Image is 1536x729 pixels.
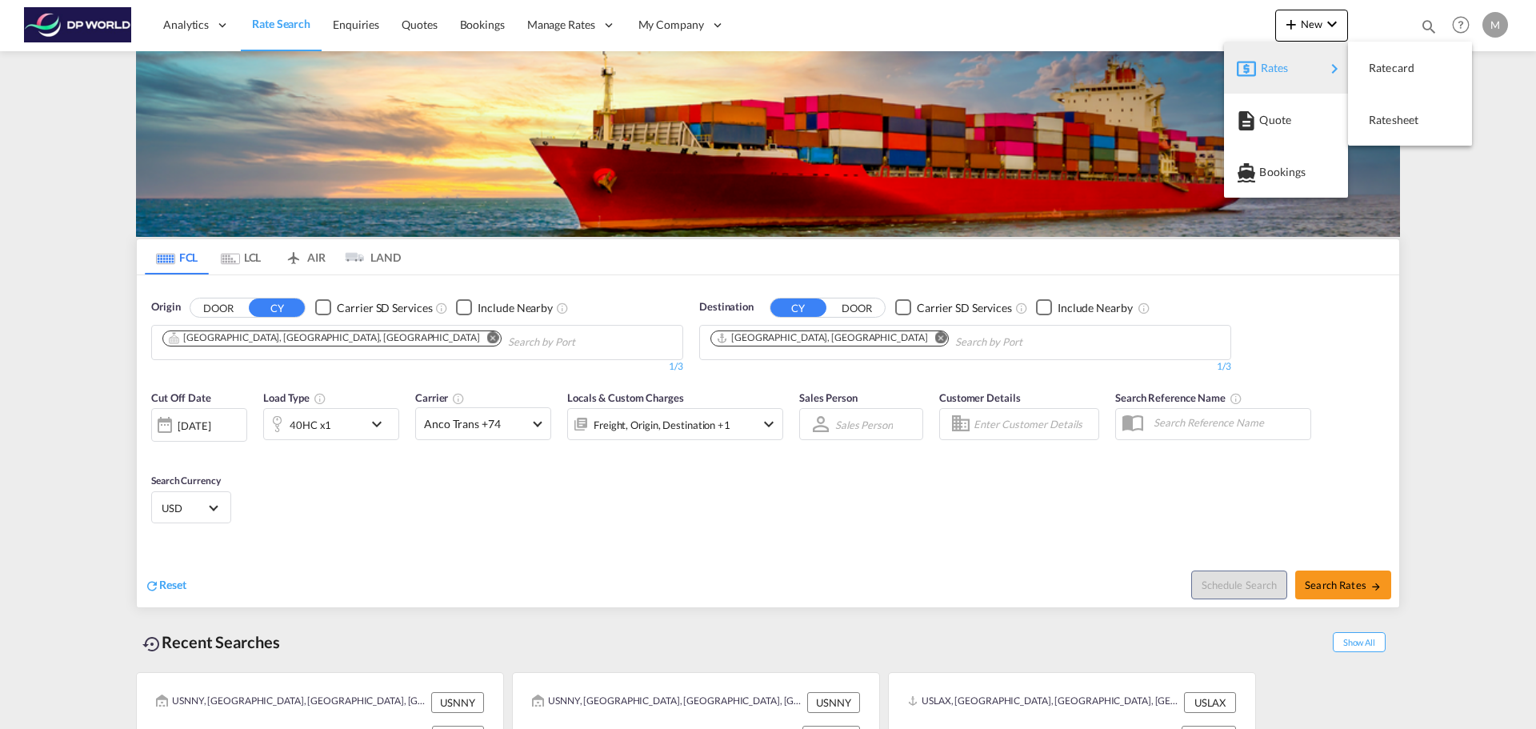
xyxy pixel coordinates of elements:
[1237,100,1335,140] div: Quote
[1259,156,1277,188] span: Bookings
[1261,52,1280,84] span: Rates
[1259,104,1277,136] span: Quote
[1237,152,1335,192] div: Bookings
[1325,59,1344,78] md-icon: icon-chevron-right
[1224,94,1348,146] button: Quote
[1224,146,1348,198] button: Bookings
